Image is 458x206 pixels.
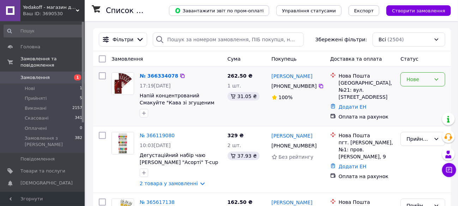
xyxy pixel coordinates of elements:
a: Напій концентрований Смакуйте "Кава зі згущеним молоком" в стіках, 35г 25шт в [GEOGRAPHIC_DATA] [140,93,218,120]
span: 17:19[DATE] [140,83,171,89]
a: [PERSON_NAME] [272,73,313,80]
span: 162.50 ₴ [228,199,253,205]
div: Прийнято [406,135,431,143]
button: Завантажити звіт по пром-оплаті [169,5,269,16]
span: Без рейтингу [279,154,314,160]
div: пгт. [PERSON_NAME], №1: пров. [PERSON_NAME], 9 [339,139,395,160]
span: Замовлення [20,74,50,81]
span: Статус [400,56,418,62]
span: Замовлення з [PERSON_NAME] [25,135,75,148]
a: Додати ЕН [339,164,367,169]
span: Нові [25,85,35,92]
button: Створити замовлення [386,5,451,16]
span: Скасовані [25,115,49,121]
a: Фото товару [112,132,134,154]
button: Управління статусами [276,5,342,16]
a: Створити замовлення [379,7,451,13]
a: Фото товару [112,72,134,95]
span: [DEMOGRAPHIC_DATA] [20,180,73,186]
span: Експорт [354,8,374,13]
a: 2 товара у замовленні [140,181,198,186]
span: Виконані [25,105,47,111]
span: 329 ₴ [228,133,244,138]
span: Доставка та оплата [330,56,382,62]
img: Фото товару [112,73,134,95]
span: Cума [228,56,241,62]
span: 5 [80,95,82,102]
a: [PERSON_NAME] [272,199,313,206]
span: Всі [379,36,386,43]
span: 0 [80,125,82,132]
span: 2157 [72,105,82,111]
span: 1 шт. [228,83,241,89]
button: Експорт [349,5,380,16]
span: Прийняті [25,95,47,102]
div: Нова Пошта [339,132,395,139]
span: 1 [80,85,82,92]
div: 31.05 ₴ [228,92,260,101]
span: Повідомлення [20,156,55,162]
div: Нове [406,75,431,83]
img: Фото товару [112,132,134,154]
h1: Список замовлень [106,6,177,15]
button: Чат з покупцем [442,163,456,177]
span: Головна [20,44,40,50]
div: Нова Пошта [339,199,395,206]
div: Нова Пошта [339,72,395,79]
div: [GEOGRAPHIC_DATA], №21: вул. [STREET_ADDRESS] [339,79,395,101]
span: Товари та послуги [20,168,65,174]
span: Фільтри [113,36,133,43]
a: № 366334078 [140,73,178,79]
span: Yedakoff - магазин для справжніх гурманів! [23,4,76,11]
div: Оплата на рахунок [339,173,395,180]
div: [PHONE_NUMBER] [270,81,318,91]
span: Створити замовлення [392,8,445,13]
span: Замовлення та повідомлення [20,56,85,68]
a: Дегустаційний набір чаю [PERSON_NAME] "Асорті" T-cup 21 сашет по 2,4г [140,152,218,172]
span: 100% [279,95,293,100]
a: № 366119080 [140,133,175,138]
input: Пошук за номером замовлення, ПІБ покупця, номером телефону, Email, номером накладної [153,32,304,47]
input: Пошук [4,25,83,37]
div: [PHONE_NUMBER] [270,141,318,151]
a: № 365617138 [140,199,175,205]
span: 2 шт. [228,143,241,148]
span: 341 [75,115,82,121]
span: 262.50 ₴ [228,73,253,79]
div: Оплата на рахунок [339,113,395,120]
span: 382 [75,135,82,148]
span: 10:03[DATE] [140,143,171,148]
span: Збережені фільтри: [315,36,367,43]
span: (2504) [387,37,404,42]
span: Покупець [272,56,297,62]
span: Замовлення [112,56,143,62]
span: 1 [74,74,81,80]
span: Оплачені [25,125,47,132]
span: Управління статусами [282,8,336,13]
div: 37.93 ₴ [228,152,260,160]
span: Завантажити звіт по пром-оплаті [175,7,264,14]
div: Ваш ID: 3690530 [23,11,85,17]
a: Додати ЕН [339,104,367,110]
a: [PERSON_NAME] [272,132,313,139]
